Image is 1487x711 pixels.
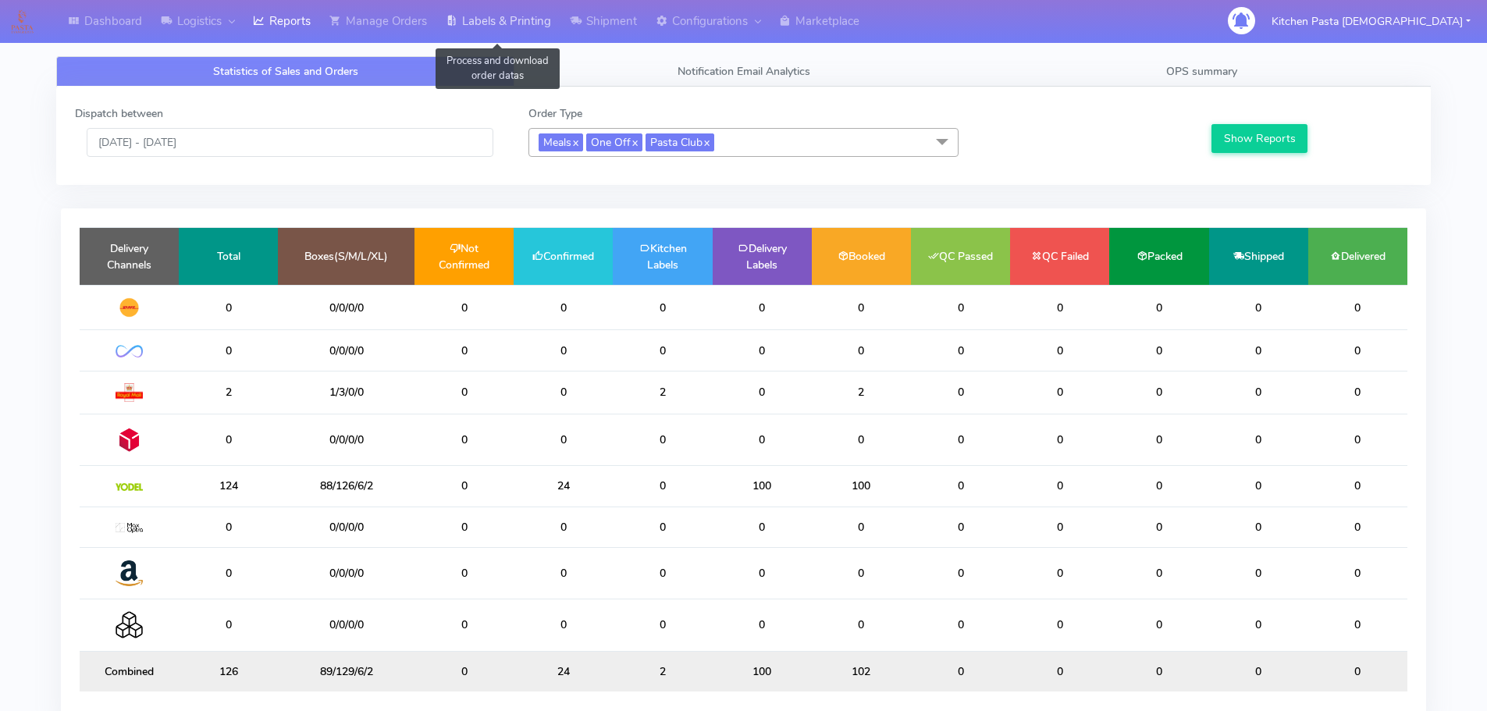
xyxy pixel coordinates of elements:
[613,228,712,285] td: Kitchen Labels
[278,466,414,507] td: 88/126/6/2
[179,285,278,330] td: 0
[179,599,278,651] td: 0
[1308,651,1407,691] td: 0
[514,330,613,371] td: 0
[812,507,911,547] td: 0
[1010,371,1109,414] td: 0
[911,466,1010,507] td: 0
[278,285,414,330] td: 0/0/0/0
[116,297,143,318] img: DHL
[1010,330,1109,371] td: 0
[514,507,613,547] td: 0
[613,507,712,547] td: 0
[87,128,493,157] input: Pick the Daterange
[1010,507,1109,547] td: 0
[179,330,278,371] td: 0
[414,651,514,691] td: 0
[613,414,712,465] td: 0
[116,426,143,453] img: DPD
[1109,330,1208,371] td: 0
[1109,228,1208,285] td: Packed
[812,466,911,507] td: 100
[812,285,911,330] td: 0
[414,547,514,599] td: 0
[1308,285,1407,330] td: 0
[713,651,812,691] td: 100
[1109,599,1208,651] td: 0
[56,56,1431,87] ul: Tabs
[1010,651,1109,691] td: 0
[1308,547,1407,599] td: 0
[613,285,712,330] td: 0
[278,651,414,691] td: 89/129/6/2
[1308,371,1407,414] td: 0
[812,371,911,414] td: 2
[678,64,810,79] span: Notification Email Analytics
[1209,285,1308,330] td: 0
[713,371,812,414] td: 0
[911,285,1010,330] td: 0
[1209,507,1308,547] td: 0
[613,330,712,371] td: 0
[571,133,578,150] a: x
[179,507,278,547] td: 0
[528,105,582,122] label: Order Type
[1010,599,1109,651] td: 0
[1166,64,1237,79] span: OPS summary
[812,651,911,691] td: 102
[213,64,358,79] span: Statistics of Sales and Orders
[1010,228,1109,285] td: QC Failed
[414,285,514,330] td: 0
[911,599,1010,651] td: 0
[414,507,514,547] td: 0
[116,523,143,534] img: MaxOptra
[613,547,712,599] td: 0
[514,414,613,465] td: 0
[911,330,1010,371] td: 0
[713,466,812,507] td: 100
[1260,5,1482,37] button: Kitchen Pasta [DEMOGRAPHIC_DATA]
[1209,599,1308,651] td: 0
[179,228,278,285] td: Total
[713,330,812,371] td: 0
[1308,466,1407,507] td: 0
[911,228,1010,285] td: QC Passed
[179,466,278,507] td: 124
[80,228,179,285] td: Delivery Channels
[812,547,911,599] td: 0
[613,651,712,691] td: 2
[1109,651,1208,691] td: 0
[1109,285,1208,330] td: 0
[646,133,714,151] span: Pasta Club
[1109,414,1208,465] td: 0
[1209,651,1308,691] td: 0
[1109,507,1208,547] td: 0
[179,651,278,691] td: 126
[116,611,143,638] img: Collection
[631,133,638,150] a: x
[514,547,613,599] td: 0
[911,414,1010,465] td: 0
[1010,547,1109,599] td: 0
[179,547,278,599] td: 0
[514,285,613,330] td: 0
[1308,507,1407,547] td: 0
[812,414,911,465] td: 0
[278,599,414,651] td: 0/0/0/0
[1209,371,1308,414] td: 0
[1308,414,1407,465] td: 0
[514,466,613,507] td: 24
[586,133,642,151] span: One Off
[539,133,583,151] span: Meals
[911,507,1010,547] td: 0
[278,547,414,599] td: 0/0/0/0
[703,133,710,150] a: x
[1308,228,1407,285] td: Delivered
[812,228,911,285] td: Booked
[414,466,514,507] td: 0
[812,330,911,371] td: 0
[713,414,812,465] td: 0
[1109,371,1208,414] td: 0
[1010,285,1109,330] td: 0
[1211,124,1307,153] button: Show Reports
